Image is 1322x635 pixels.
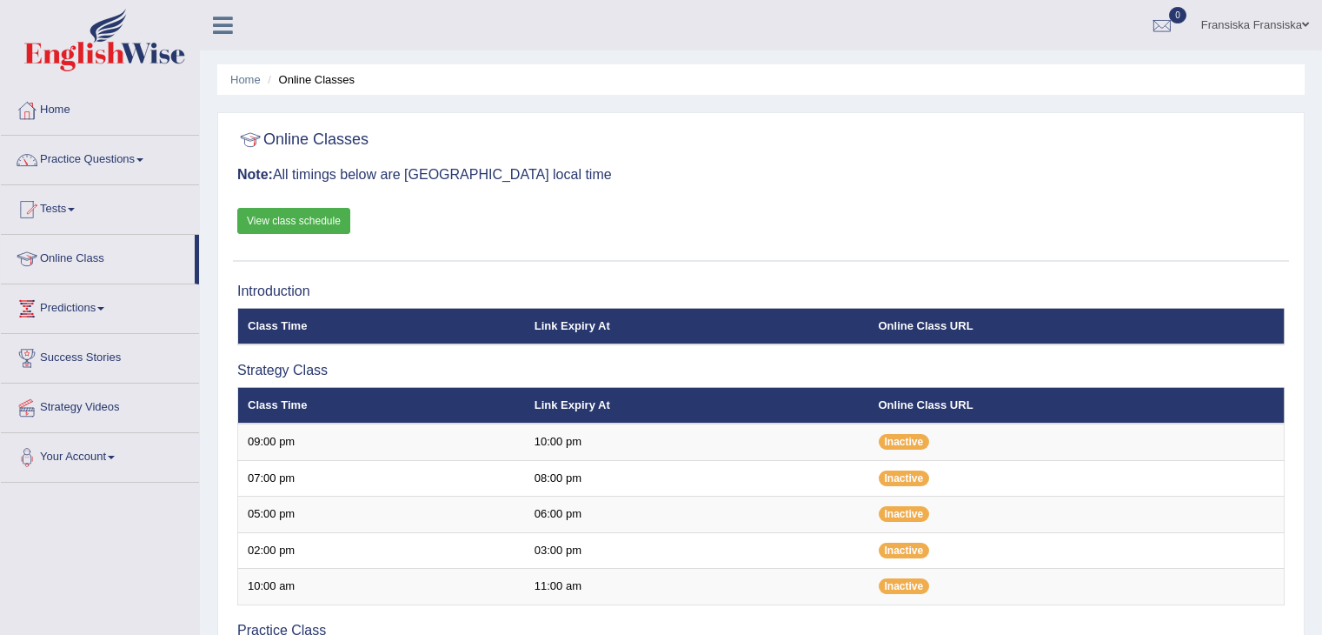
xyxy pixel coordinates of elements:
a: Predictions [1,284,199,328]
th: Link Expiry At [525,387,869,424]
li: Online Classes [263,71,355,88]
span: Inactive [879,434,930,450]
th: Class Time [238,308,525,344]
a: Home [230,73,261,86]
td: 06:00 pm [525,497,869,533]
a: Practice Questions [1,136,199,179]
span: Inactive [879,471,930,486]
a: Home [1,86,199,130]
td: 09:00 pm [238,424,525,460]
th: Link Expiry At [525,308,869,344]
h3: Introduction [237,284,1285,299]
span: Inactive [879,506,930,522]
th: Class Time [238,387,525,424]
b: Note: [237,167,273,182]
a: Tests [1,185,199,229]
td: 02:00 pm [238,532,525,569]
td: 08:00 pm [525,460,869,497]
span: Inactive [879,543,930,558]
th: Online Class URL [869,387,1285,424]
td: 05:00 pm [238,497,525,533]
a: Strategy Videos [1,384,199,427]
h2: Online Classes [237,127,369,153]
th: Online Class URL [869,308,1285,344]
td: 11:00 am [525,569,869,605]
h3: All timings below are [GEOGRAPHIC_DATA] local time [237,167,1285,183]
a: View class schedule [237,208,350,234]
a: Online Class [1,235,195,278]
td: 10:00 pm [525,424,869,460]
td: 03:00 pm [525,532,869,569]
h3: Strategy Class [237,363,1285,378]
td: 07:00 pm [238,460,525,497]
td: 10:00 am [238,569,525,605]
a: Success Stories [1,334,199,378]
a: Your Account [1,433,199,477]
span: 0 [1169,7,1186,23]
span: Inactive [879,578,930,594]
